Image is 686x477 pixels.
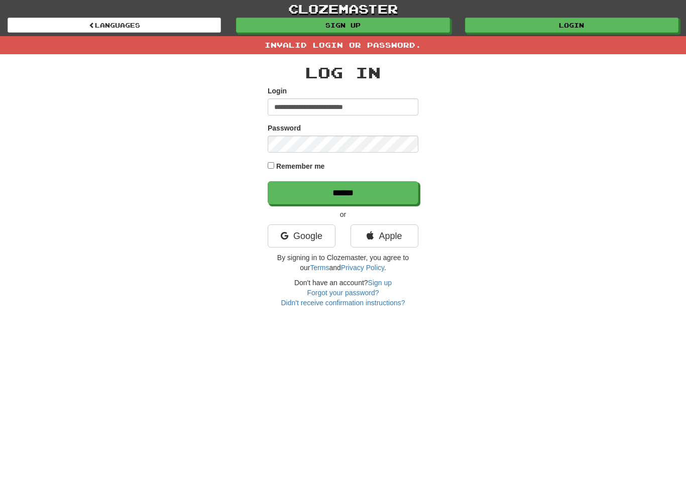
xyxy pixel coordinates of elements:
[268,86,287,96] label: Login
[276,161,325,171] label: Remember me
[268,64,418,81] h2: Log In
[268,123,301,133] label: Password
[268,253,418,273] p: By signing in to Clozemaster, you agree to our and .
[310,264,329,272] a: Terms
[8,18,221,33] a: Languages
[351,224,418,248] a: Apple
[236,18,449,33] a: Sign up
[268,278,418,308] div: Don't have an account?
[268,224,335,248] a: Google
[268,209,418,219] p: or
[341,264,384,272] a: Privacy Policy
[465,18,678,33] a: Login
[368,279,392,287] a: Sign up
[281,299,405,307] a: Didn't receive confirmation instructions?
[307,289,379,297] a: Forgot your password?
